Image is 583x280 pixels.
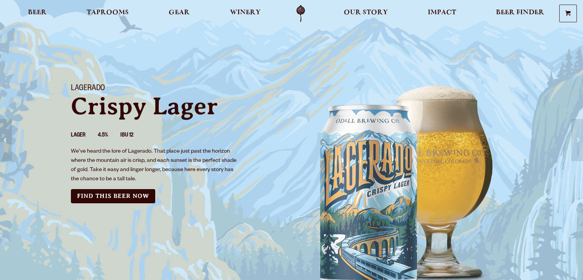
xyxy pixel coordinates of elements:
[82,5,134,22] a: Taprooms
[428,10,456,16] span: Impact
[98,131,120,141] li: 4.5%
[344,10,388,16] span: Our Story
[286,5,315,22] a: Odell Home
[423,5,461,22] a: Impact
[23,5,52,22] a: Beer
[87,10,129,16] span: Taprooms
[169,10,190,16] span: Gear
[164,5,195,22] a: Gear
[496,10,544,16] span: Beer Finder
[71,189,155,203] a: Find this Beer Now
[225,5,266,22] a: Winery
[28,10,47,16] span: Beer
[71,147,240,184] p: We’ve heard the lore of Lagerado. That place just past the horizon where the mountain air is cris...
[339,5,393,22] a: Our Story
[71,131,98,141] li: Lager
[230,10,261,16] span: Winery
[71,84,282,94] h1: Lagerado
[71,94,282,119] p: Crispy Lager
[491,5,549,22] a: Beer Finder
[120,131,146,141] li: IBU 12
